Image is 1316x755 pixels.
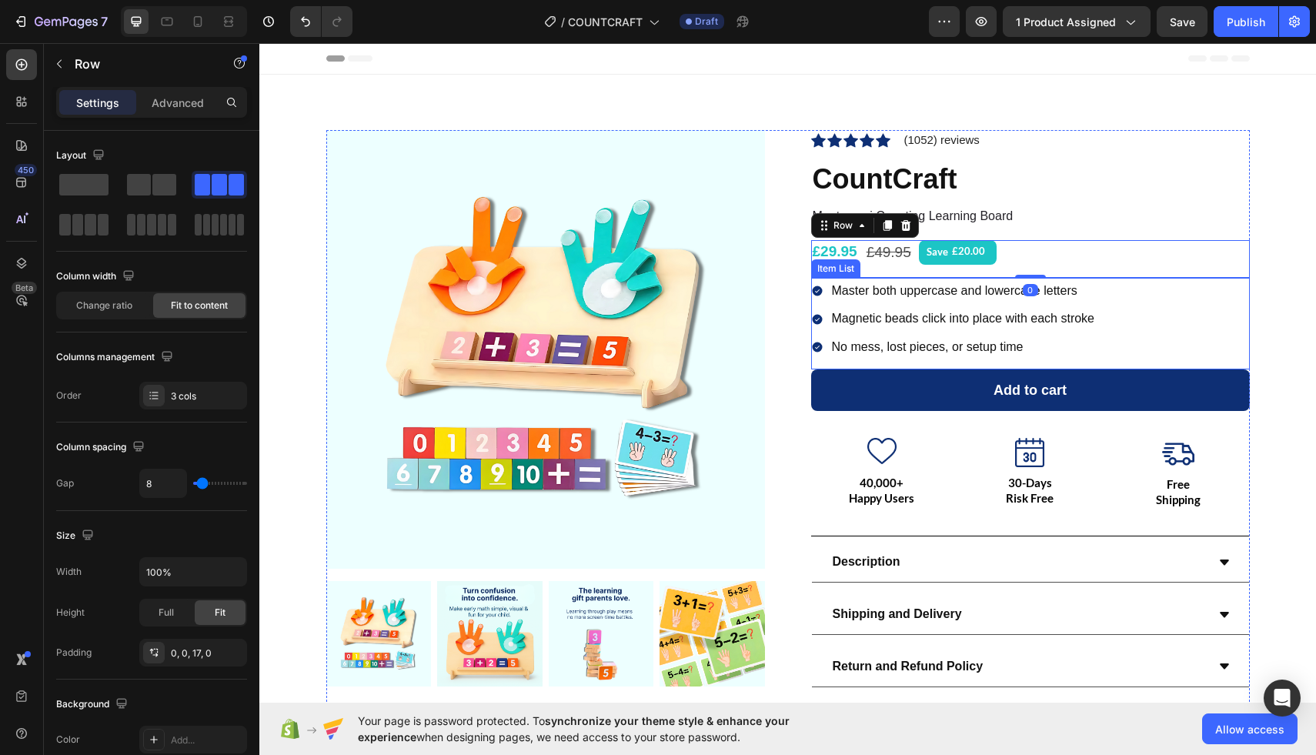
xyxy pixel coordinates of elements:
[1214,6,1278,37] button: Publish
[600,433,644,446] strong: 40,000+
[734,337,807,358] div: Add to cart
[763,241,779,253] div: 0
[358,714,790,743] span: synchronize your theme style & enhance your experience
[56,606,85,620] div: Height
[215,606,225,620] span: Fit
[56,526,97,546] div: Size
[1264,680,1301,717] div: Open Intercom Messenger
[290,6,352,37] div: Undo/Redo
[571,175,596,189] div: Row
[747,448,794,462] strong: Risk Free
[56,389,82,403] div: Order
[573,508,641,530] p: Description
[159,606,174,620] span: Full
[553,162,989,185] p: Montessori Counting Learning Board
[573,265,836,287] p: Magnetic beads click into place with each stroke
[1215,721,1284,737] span: Allow access
[903,395,935,427] img: gempages_586269699143107267-d57991f6-5bb5-487c-8129-2f4d9743454a.png
[1003,6,1151,37] button: 1 product assigned
[590,448,655,462] strong: Happy Users
[76,95,119,111] p: Settings
[6,6,115,37] button: 7
[756,395,785,424] img: gempages_586269699143107267-8d231466-3334-4b1b-8753-c7fc202993fd.png
[101,12,108,31] p: 7
[56,476,74,490] div: Gap
[1157,6,1207,37] button: Save
[749,433,793,446] strong: 30-Days
[171,299,228,312] span: Fit to content
[573,613,724,635] p: Return and Refund Policy
[56,437,148,458] div: Column spacing
[56,565,82,579] div: Width
[555,219,598,232] div: Item List
[561,14,565,30] span: /
[665,199,691,219] div: Save
[573,293,836,316] p: No mess, lost pieces, or setup time
[12,282,37,294] div: Beta
[15,164,37,176] div: 450
[171,733,243,747] div: Add...
[171,646,243,660] div: 0, 0, 17, 0
[552,161,990,186] div: Rich Text Editor. Editing area: main
[171,389,243,403] div: 3 cols
[259,43,1316,703] iframe: Design area
[75,55,205,73] p: Row
[608,395,637,424] img: gempages_586269699143107267-da90178b-b27f-43fc-8729-c50069a30127.png
[152,95,204,111] p: Advanced
[140,469,186,497] input: Auto
[76,299,132,312] span: Change ratio
[56,694,131,715] div: Background
[573,237,836,259] p: Master both uppercase and lowercase letters
[56,145,108,166] div: Layout
[1202,713,1298,744] button: Allow access
[56,733,80,747] div: Color
[897,449,941,463] strong: Shipping
[1227,14,1265,30] div: Publish
[691,199,727,218] div: £20.00
[56,646,92,660] div: Padding
[552,199,600,219] div: £29.95
[140,558,246,586] input: Auto
[1016,14,1116,30] span: 1 product assigned
[56,347,176,368] div: Columns management
[56,266,138,287] div: Column width
[606,197,653,222] div: £49.95
[358,713,850,745] span: Your page is password protected. To when designing pages, we need access to your store password.
[1170,15,1195,28] span: Save
[552,118,990,154] h2: CountCraft
[573,560,703,583] p: Shipping and Delivery
[645,89,720,106] p: (1052) reviews
[695,15,718,28] span: Draft
[907,434,930,448] strong: Free
[568,14,643,30] span: COUNTCRAFT
[552,326,990,368] button: Add to cart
